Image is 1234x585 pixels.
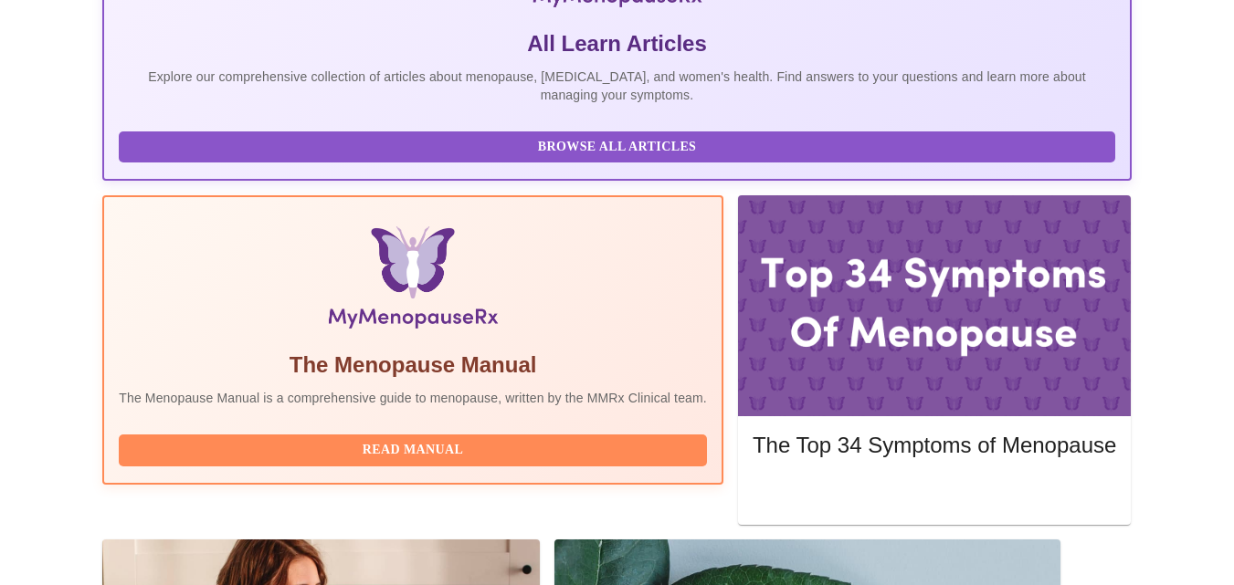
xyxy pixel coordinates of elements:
button: Read Manual [119,434,707,466]
h5: All Learn Articles [119,29,1115,58]
img: Menopause Manual [212,226,613,336]
h5: The Menopause Manual [119,350,707,380]
span: Browse All Articles [137,136,1097,159]
p: The Menopause Manual is a comprehensive guide to menopause, written by the MMRx Clinical team. [119,389,707,407]
p: Explore our comprehensive collection of articles about menopause, [MEDICAL_DATA], and women's hea... [119,68,1115,104]
a: Read More [753,484,1121,499]
button: Read More [753,477,1116,509]
span: Read More [771,482,1098,505]
span: Read Manual [137,439,689,462]
h5: The Top 34 Symptoms of Menopause [753,431,1116,460]
a: Browse All Articles [119,138,1120,153]
a: Read Manual [119,441,712,456]
button: Browse All Articles [119,131,1115,163]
